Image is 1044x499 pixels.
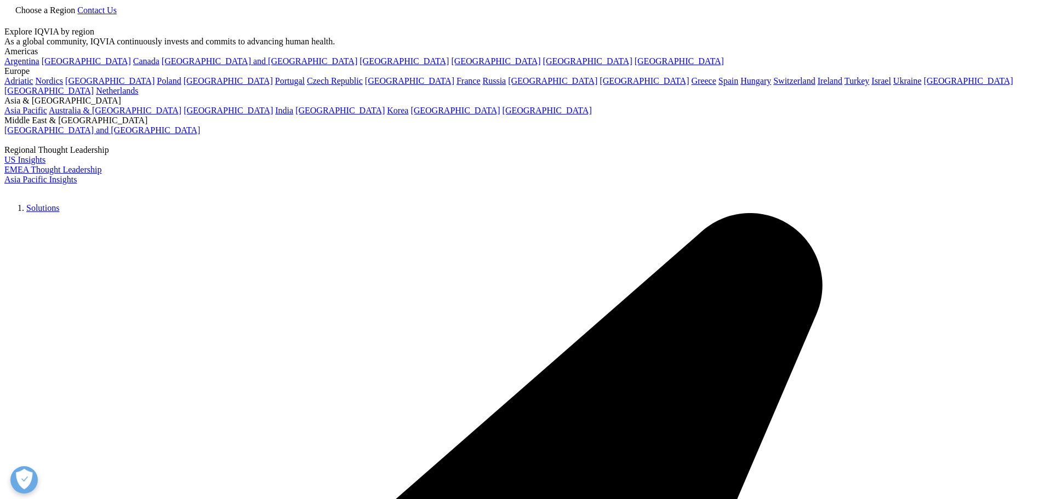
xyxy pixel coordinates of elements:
a: Czech Republic [307,76,363,85]
a: India [275,106,293,115]
a: Russia [483,76,506,85]
a: [GEOGRAPHIC_DATA] [365,76,454,85]
a: [GEOGRAPHIC_DATA] [600,76,689,85]
a: [GEOGRAPHIC_DATA] and [GEOGRAPHIC_DATA] [4,125,200,135]
a: [GEOGRAPHIC_DATA] [184,106,273,115]
a: Argentina [4,56,39,66]
a: Hungary [740,76,771,85]
a: Turkey [845,76,870,85]
a: Portugal [275,76,305,85]
a: Ireland [818,76,842,85]
a: [GEOGRAPHIC_DATA] [451,56,540,66]
div: Explore IQVIA by region [4,27,1040,37]
a: [GEOGRAPHIC_DATA] and [GEOGRAPHIC_DATA] [162,56,357,66]
span: Choose a Region [15,5,75,15]
div: Middle East & [GEOGRAPHIC_DATA] [4,116,1040,125]
a: [GEOGRAPHIC_DATA] [65,76,155,85]
div: Europe [4,66,1040,76]
a: Greece [691,76,716,85]
a: Switzerland [773,76,815,85]
a: [GEOGRAPHIC_DATA] [4,86,94,95]
a: [GEOGRAPHIC_DATA] [503,106,592,115]
div: Asia & [GEOGRAPHIC_DATA] [4,96,1040,106]
a: US Insights [4,155,45,164]
a: [GEOGRAPHIC_DATA] [410,106,500,115]
a: Asia Pacific Insights [4,175,77,184]
a: Nordics [35,76,63,85]
a: Contact Us [77,5,117,15]
a: Netherlands [96,86,138,95]
a: Asia Pacific [4,106,47,115]
a: Adriatic [4,76,33,85]
a: [GEOGRAPHIC_DATA] [543,56,632,66]
a: Solutions [26,203,59,213]
a: Australia & [GEOGRAPHIC_DATA] [49,106,181,115]
a: [GEOGRAPHIC_DATA] [42,56,131,66]
a: Poland [157,76,181,85]
a: [GEOGRAPHIC_DATA] [184,76,273,85]
button: Open Preferences [10,466,38,494]
a: Spain [718,76,738,85]
a: Israel [871,76,891,85]
div: As a global community, IQVIA continuously invests and commits to advancing human health. [4,37,1040,47]
a: France [457,76,481,85]
div: Regional Thought Leadership [4,145,1040,155]
a: EMEA Thought Leadership [4,165,101,174]
a: [GEOGRAPHIC_DATA] [923,76,1013,85]
a: Korea [387,106,408,115]
a: [GEOGRAPHIC_DATA] [360,56,449,66]
div: Americas [4,47,1040,56]
a: Ukraine [893,76,922,85]
a: [GEOGRAPHIC_DATA] [508,76,597,85]
a: [GEOGRAPHIC_DATA] [295,106,385,115]
a: [GEOGRAPHIC_DATA] [635,56,724,66]
a: Canada [133,56,159,66]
